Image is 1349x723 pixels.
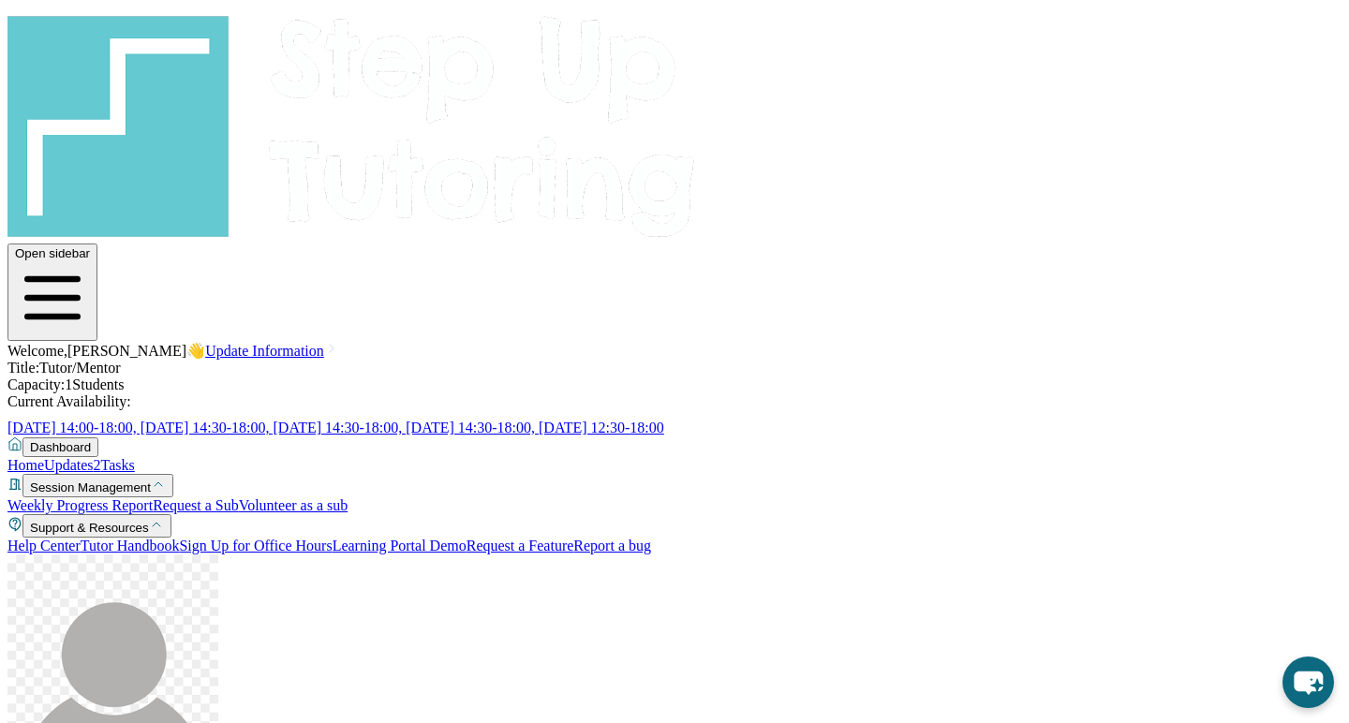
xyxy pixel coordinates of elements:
a: Request a Sub [153,497,239,513]
a: Tasks [101,457,135,473]
a: Volunteer as a sub [239,497,348,513]
span: Dashboard [30,440,91,454]
span: Session Management [30,480,151,494]
a: Report a bug [573,538,651,553]
span: Title: [7,360,39,376]
a: Help Center [7,538,81,553]
a: Update Information [205,343,339,359]
button: Session Management [22,474,173,497]
span: 1 Students [65,376,124,392]
span: [DATE] 14:00-18:00, [DATE] 14:30-18:00, [DATE] 14:30-18:00, [DATE] 14:30-18:00, [DATE] 12:30-18:00 [7,420,664,435]
span: Current Availability: [7,393,131,409]
button: chat-button [1282,657,1334,708]
span: 2 [94,457,101,473]
span: Updates [44,457,93,473]
a: Sign Up for Office Hours [179,538,332,553]
span: Capacity: [7,376,65,392]
span: Open sidebar [15,246,90,260]
img: Chevron Right [324,341,339,356]
button: Dashboard [22,437,98,457]
span: Welcome, [PERSON_NAME] 👋 [7,343,205,359]
span: Support & Resources [30,521,149,535]
button: Open sidebar [7,243,97,341]
img: logo [7,7,697,240]
a: Learning Portal Demo [333,538,467,553]
a: Tutor Handbook [81,538,180,553]
a: Home [7,457,44,473]
a: Weekly Progress Report [7,497,153,513]
a: [DATE] 14:00-18:00, [DATE] 14:30-18:00, [DATE] 14:30-18:00, [DATE] 14:30-18:00, [DATE] 12:30-18:00 [7,420,687,435]
span: Tutor/Mentor [39,360,121,376]
button: Support & Resources [22,514,171,538]
a: Updates2 [44,457,100,473]
a: Request a Feature [467,538,574,553]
